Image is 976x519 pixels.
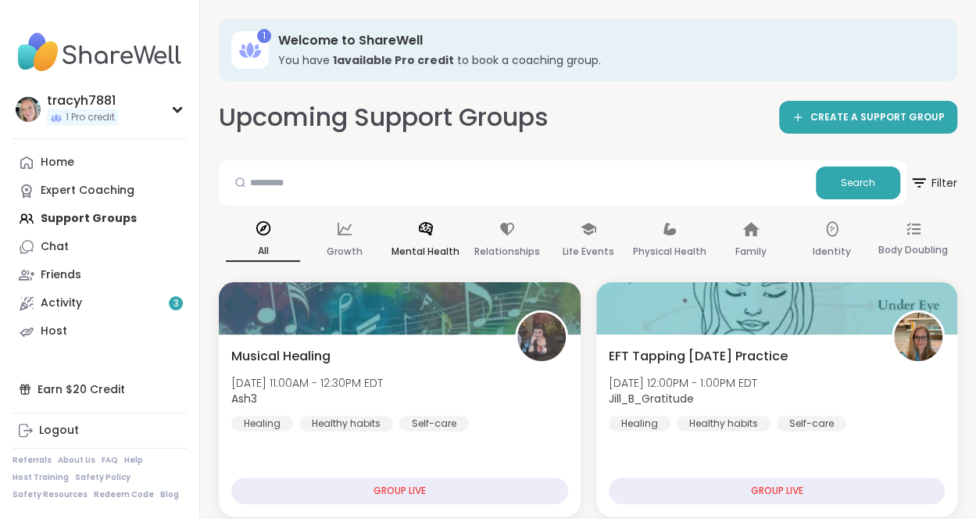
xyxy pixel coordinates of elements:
div: Chat [41,239,69,255]
p: All [226,242,300,262]
button: Filter [910,160,957,206]
a: CREATE A SUPPORT GROUP [779,101,957,134]
a: Host [13,317,187,345]
a: Blog [160,489,179,500]
a: Activity3 [13,289,187,317]
p: Physical Health [633,242,706,261]
p: Mental Health [391,242,459,261]
b: 1 available Pro credit [333,52,454,68]
a: Friends [13,261,187,289]
img: Jill_B_Gratitude [894,313,942,361]
div: GROUP LIVE [231,478,568,504]
button: Search [816,166,900,199]
h2: Upcoming Support Groups [219,100,549,135]
a: Safety Resources [13,489,88,500]
span: EFT Tapping [DATE] Practice [609,347,788,366]
a: FAQ [102,455,118,466]
span: [DATE] 12:00PM - 1:00PM EDT [609,375,757,391]
a: Host Training [13,472,69,483]
span: CREATE A SUPPORT GROUP [810,111,945,124]
div: Home [41,155,74,170]
div: tracyh7881 [47,92,118,109]
img: Ash3 [517,313,566,361]
b: Jill_B_Gratitude [609,391,694,406]
h3: Welcome to ShareWell [278,32,935,49]
a: About Us [58,455,95,466]
img: ShareWell Nav Logo [13,25,187,80]
div: Host [41,324,67,339]
p: Growth [327,242,363,261]
span: 1 Pro credit [66,111,115,124]
span: [DATE] 11:00AM - 12:30PM EDT [231,375,383,391]
p: Family [735,242,767,261]
p: Relationships [474,242,540,261]
span: Search [841,176,875,190]
div: Expert Coaching [41,183,134,199]
a: Expert Coaching [13,177,187,205]
span: 3 [173,297,179,310]
img: tracyh7881 [16,97,41,122]
div: Earn $20 Credit [13,375,187,403]
div: GROUP LIVE [609,478,946,504]
a: Redeem Code [94,489,154,500]
a: Chat [13,233,187,261]
div: Healing [231,416,293,431]
a: Logout [13,417,187,445]
a: Safety Policy [75,472,130,483]
p: Body Doubling [878,241,948,259]
a: Help [124,455,143,466]
a: Referrals [13,455,52,466]
h3: You have to book a coaching group. [278,52,935,68]
b: Ash3 [231,391,257,406]
p: Life Events [563,242,614,261]
a: Home [13,149,187,177]
div: 1 [257,29,271,43]
div: Friends [41,267,81,283]
span: Filter [910,164,957,202]
div: Self-care [399,416,469,431]
div: Activity [41,295,82,311]
div: Healthy habits [677,416,770,431]
span: Musical Healing [231,347,331,366]
div: Healthy habits [299,416,393,431]
div: Self-care [777,416,846,431]
div: Healing [609,416,670,431]
div: Logout [39,423,79,438]
p: Identity [813,242,851,261]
